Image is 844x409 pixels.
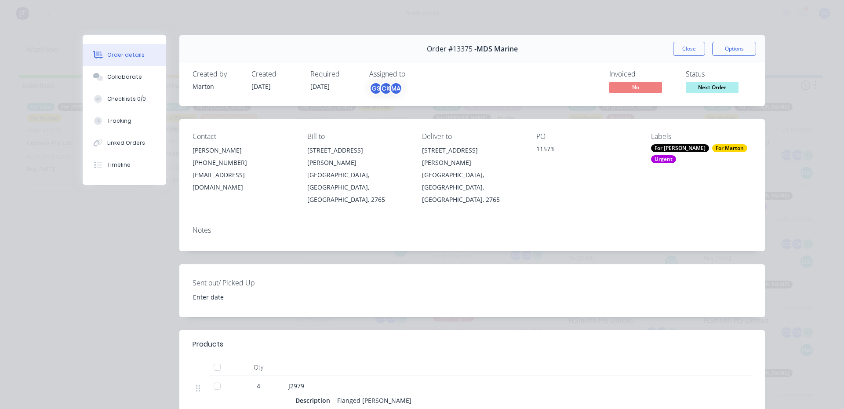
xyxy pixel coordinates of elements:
[83,110,166,132] button: Tracking
[193,132,293,141] div: Contact
[712,144,747,152] div: For Marton
[609,70,675,78] div: Invoiced
[422,144,523,206] div: [STREET_ADDRESS][PERSON_NAME][GEOGRAPHIC_DATA], [GEOGRAPHIC_DATA], [GEOGRAPHIC_DATA], 2765
[232,358,285,376] div: Qty
[369,82,403,95] button: GSCKMA
[307,144,408,206] div: [STREET_ADDRESS][PERSON_NAME][GEOGRAPHIC_DATA], [GEOGRAPHIC_DATA], [GEOGRAPHIC_DATA], 2765
[686,82,738,95] button: Next Order
[307,169,408,206] div: [GEOGRAPHIC_DATA], [GEOGRAPHIC_DATA], [GEOGRAPHIC_DATA], 2765
[712,42,756,56] button: Options
[609,82,662,93] span: No
[334,394,415,407] div: Flanged [PERSON_NAME]
[107,117,131,125] div: Tracking
[83,88,166,110] button: Checklists 0/0
[651,155,676,163] div: Urgent
[107,95,146,103] div: Checklists 0/0
[83,44,166,66] button: Order details
[307,132,408,141] div: Bill to
[536,132,637,141] div: PO
[107,51,145,59] div: Order details
[295,394,334,407] div: Description
[651,144,709,152] div: For [PERSON_NAME]
[307,144,408,169] div: [STREET_ADDRESS][PERSON_NAME]
[379,82,393,95] div: CK
[193,169,293,194] div: [EMAIL_ADDRESS][DOMAIN_NAME]
[107,161,131,169] div: Timeline
[193,144,293,194] div: [PERSON_NAME][PHONE_NUMBER][EMAIL_ADDRESS][DOMAIN_NAME]
[427,45,477,53] span: Order #13375 -
[193,82,241,91] div: Marton
[673,42,705,56] button: Close
[187,290,296,303] input: Enter date
[651,132,752,141] div: Labels
[107,139,145,147] div: Linked Orders
[686,70,752,78] div: Status
[686,82,738,93] span: Next Order
[310,82,330,91] span: [DATE]
[251,82,271,91] span: [DATE]
[193,226,752,234] div: Notes
[83,132,166,154] button: Linked Orders
[310,70,359,78] div: Required
[193,278,302,288] label: Sent out/ Picked Up
[389,82,403,95] div: MA
[193,144,293,157] div: [PERSON_NAME]
[422,144,523,169] div: [STREET_ADDRESS][PERSON_NAME]
[193,339,223,350] div: Products
[369,82,382,95] div: GS
[536,144,637,157] div: 11573
[477,45,518,53] span: MDS Marine
[251,70,300,78] div: Created
[369,70,457,78] div: Assigned to
[83,154,166,176] button: Timeline
[193,157,293,169] div: [PHONE_NUMBER]
[107,73,142,81] div: Collaborate
[288,382,304,390] span: J2979
[257,381,260,391] span: 4
[193,70,241,78] div: Created by
[422,169,523,206] div: [GEOGRAPHIC_DATA], [GEOGRAPHIC_DATA], [GEOGRAPHIC_DATA], 2765
[422,132,523,141] div: Deliver to
[83,66,166,88] button: Collaborate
